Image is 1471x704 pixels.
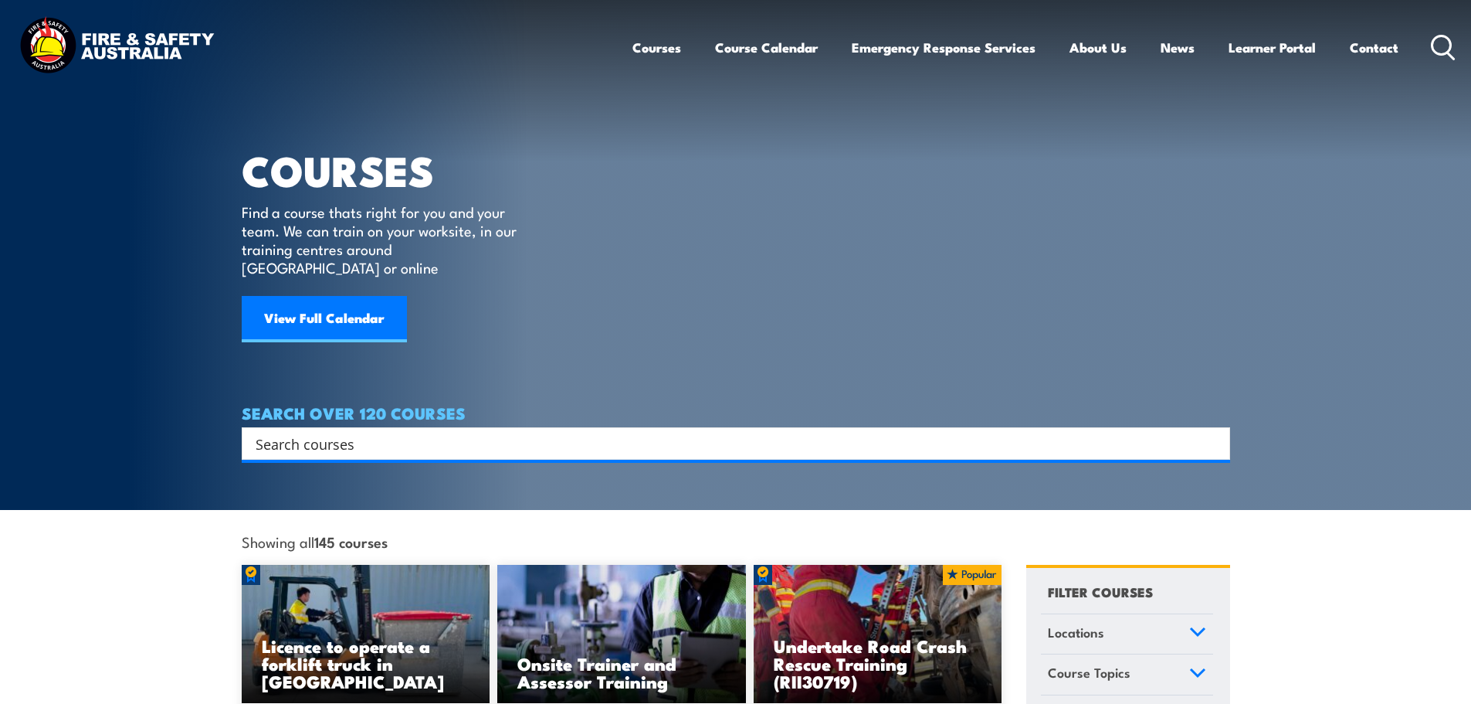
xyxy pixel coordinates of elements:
a: Learner Portal [1229,27,1316,68]
span: Locations [1048,622,1104,643]
a: About Us [1069,27,1127,68]
a: Course Calendar [715,27,818,68]
a: Emergency Response Services [852,27,1035,68]
p: Find a course thats right for you and your team. We can train on your worksite, in our training c... [242,202,524,277]
a: Undertake Road Crash Rescue Training (RII30719) [754,565,1002,704]
button: Search magnifier button [1203,433,1225,454]
a: Contact [1350,27,1398,68]
span: Showing all [242,533,388,549]
a: Licence to operate a forklift truck in [GEOGRAPHIC_DATA] [242,565,490,704]
a: Course Topics [1041,655,1213,695]
a: View Full Calendar [242,296,407,342]
a: Courses [632,27,681,68]
input: Search input [256,432,1196,455]
a: Onsite Trainer and Assessor Training [497,565,746,704]
h4: SEARCH OVER 120 COURSES [242,404,1230,421]
img: Licence to operate a forklift truck Training [242,565,490,704]
span: Course Topics [1048,662,1130,683]
strong: 145 courses [314,531,388,552]
img: Road Crash Rescue Training [754,565,1002,704]
h3: Onsite Trainer and Assessor Training [517,655,726,690]
h1: COURSES [242,151,539,188]
a: Locations [1041,614,1213,655]
h4: FILTER COURSES [1048,581,1153,602]
h3: Undertake Road Crash Rescue Training (RII30719) [774,637,982,690]
form: Search form [259,433,1199,454]
a: News [1161,27,1195,68]
h3: Licence to operate a forklift truck in [GEOGRAPHIC_DATA] [262,637,470,690]
img: Safety For Leaders [497,565,746,704]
